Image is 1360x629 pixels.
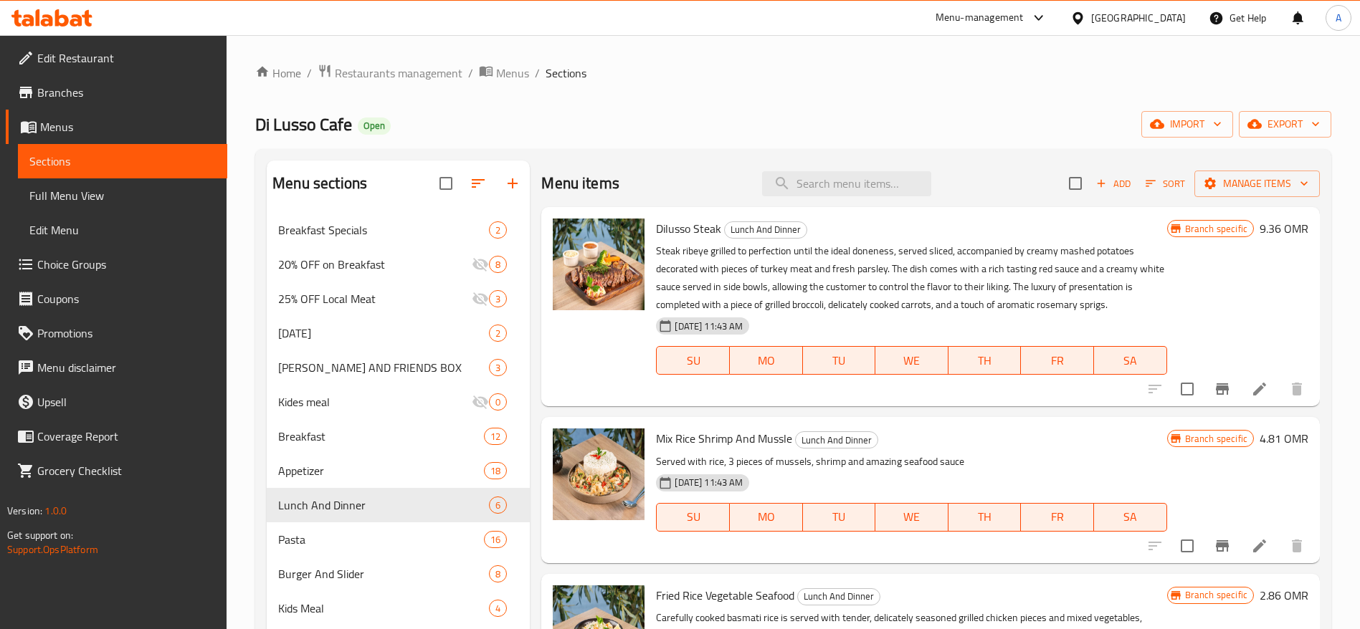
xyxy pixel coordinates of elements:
[272,173,367,194] h2: Menu sections
[6,350,227,385] a: Menu disclaimer
[18,144,227,178] a: Sections
[278,600,489,617] span: Kids Meal
[472,393,489,410] svg: Inactive section
[255,108,352,140] span: Di Lusso Cafe
[1021,503,1094,532] button: FR
[656,453,1166,471] p: Served with rice, 3 pieces of mussels, shrimp and amazing seafood sauce
[18,213,227,247] a: Edit Menu
[484,428,507,445] div: items
[6,385,227,419] a: Upsell
[1250,115,1320,133] span: export
[736,350,797,371] span: MO
[490,327,506,340] span: 2
[546,64,586,82] span: Sections
[796,432,878,448] span: Lunch And Dinner
[6,41,227,75] a: Edit Restaurant
[18,178,227,213] a: Full Menu View
[1280,372,1314,406] button: delete
[267,247,530,282] div: 20% OFF on Breakfast8
[44,501,67,520] span: 1.0.0
[1239,111,1331,138] button: export
[278,359,489,376] span: [PERSON_NAME] AND FRIENDS BOX
[461,166,495,201] span: Sort sections
[267,316,530,350] div: [DATE]2
[1179,432,1253,446] span: Branch specific
[1146,176,1185,192] span: Sort
[730,503,803,532] button: MO
[1179,222,1253,236] span: Branch specific
[278,256,472,273] div: 20% OFF on Breakfast
[431,168,461,198] span: Select all sections
[267,350,530,385] div: [PERSON_NAME] AND FRIENDS BOX3
[358,120,391,132] span: Open
[489,290,507,307] div: items
[37,256,216,273] span: Choice Groups
[278,290,472,307] span: 25% OFF Local Meat
[278,221,489,239] div: Breakfast Specials
[1142,173,1189,195] button: Sort
[541,173,619,194] h2: Menu items
[489,221,507,239] div: items
[1260,219,1308,239] h6: 9.36 OMR
[1100,506,1161,527] span: SA
[29,221,216,239] span: Edit Menu
[37,428,216,445] span: Coverage Report
[472,290,489,307] svg: Inactive section
[40,118,216,135] span: Menus
[662,506,724,527] span: SU
[335,64,462,82] span: Restaurants management
[358,117,391,135] div: Open
[278,462,484,479] span: Appetizer
[490,361,506,375] span: 3
[7,526,73,544] span: Get support on:
[1260,585,1308,605] h6: 2.86 OMR
[1136,173,1194,195] span: Sort items
[495,166,530,201] button: Add section
[37,393,216,410] span: Upsell
[725,221,807,238] span: Lunch And Dinner
[1094,503,1167,532] button: SA
[472,256,489,273] svg: Inactive section
[1060,168,1090,198] span: Select section
[553,219,645,310] img: Dilusso Steak
[669,320,748,333] span: [DATE] 11:43 AM
[490,602,506,615] span: 4
[6,75,227,110] a: Branches
[37,84,216,101] span: Branches
[1090,173,1136,195] span: Add item
[6,247,227,282] a: Choice Groups
[496,64,529,82] span: Menus
[881,350,943,371] span: WE
[255,64,301,82] a: Home
[278,531,484,548] div: Pasta
[662,350,724,371] span: SU
[1260,428,1308,448] h6: 4.81 OMR
[490,292,506,306] span: 3
[278,565,489,582] span: Burger And Slider
[656,428,792,449] span: Mix Rice Shrimp And Mussle
[318,64,462,82] a: Restaurants management
[7,501,42,520] span: Version:
[1090,173,1136,195] button: Add
[803,503,876,532] button: TU
[489,359,507,376] div: items
[484,462,507,479] div: items
[278,496,489,514] span: Lunch And Dinner
[1205,529,1240,563] button: Branch-specific-item
[6,453,227,488] a: Grocery Checklist
[6,282,227,316] a: Coupons
[489,496,507,514] div: items
[37,359,216,376] span: Menu disclaimer
[1027,350,1088,371] span: FR
[6,316,227,350] a: Promotions
[278,393,472,410] span: Kides meal
[37,290,216,307] span: Coupons
[656,218,721,239] span: Dilusso Steak
[37,462,216,479] span: Grocery Checklist
[669,476,748,489] span: [DATE] 11:43 AM
[37,325,216,342] span: Promotions
[29,153,216,170] span: Sections
[1091,10,1186,26] div: [GEOGRAPHIC_DATA]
